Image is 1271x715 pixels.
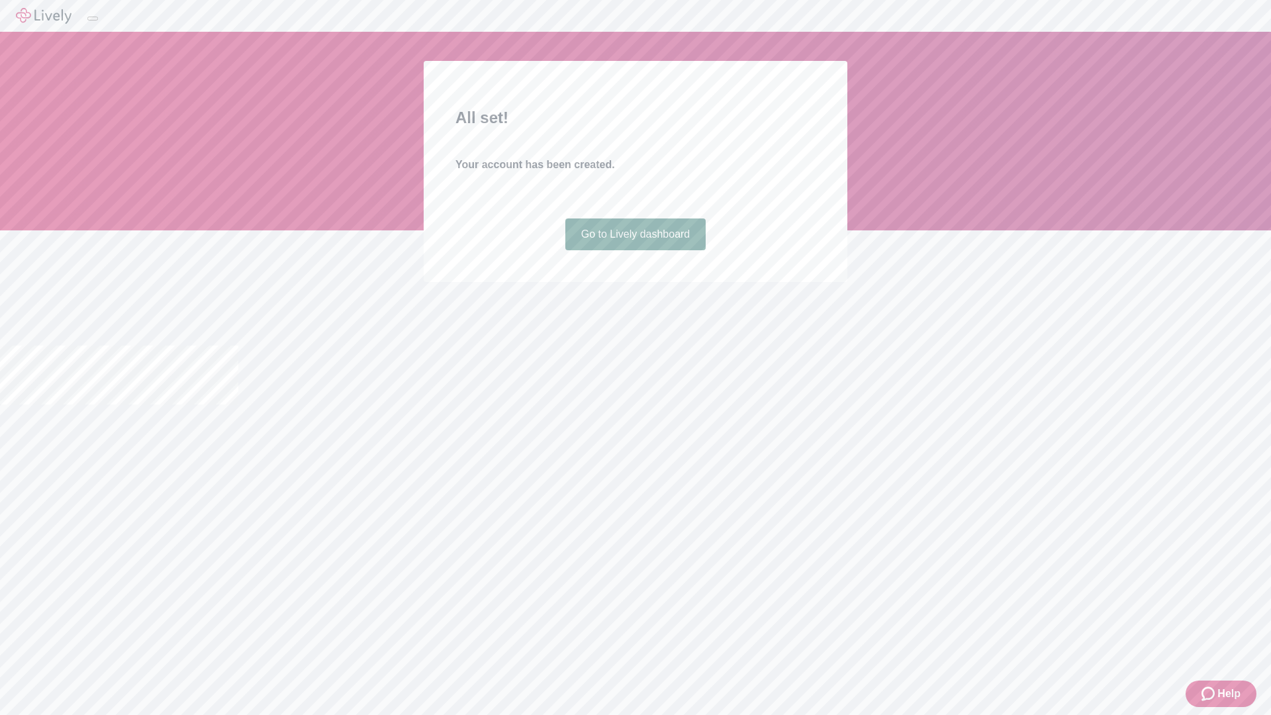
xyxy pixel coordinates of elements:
[87,17,98,21] button: Log out
[1201,686,1217,702] svg: Zendesk support icon
[455,106,816,130] h2: All set!
[565,218,706,250] a: Go to Lively dashboard
[455,157,816,173] h4: Your account has been created.
[1186,681,1256,707] button: Zendesk support iconHelp
[16,8,71,24] img: Lively
[1217,686,1241,702] span: Help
